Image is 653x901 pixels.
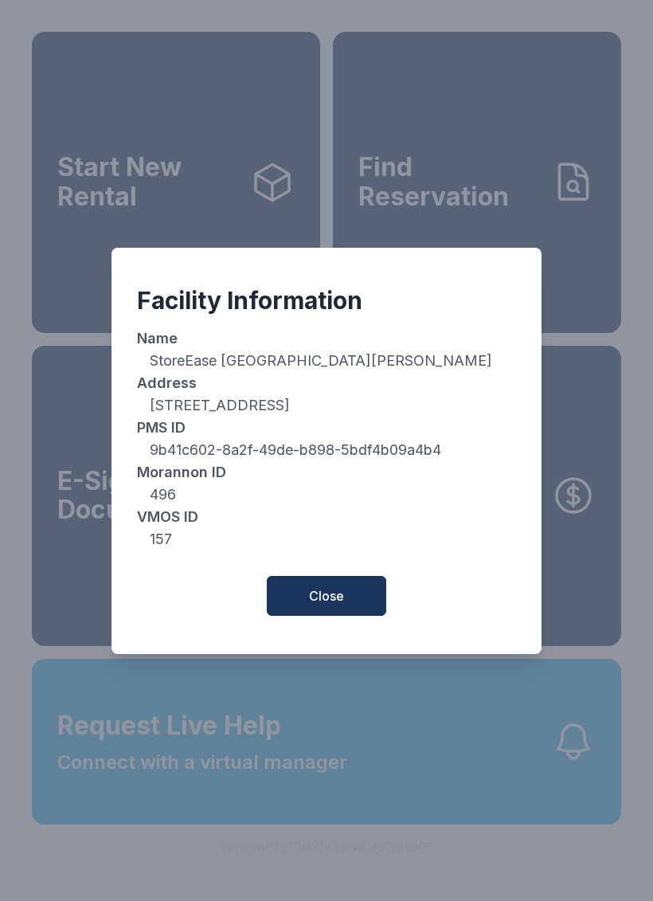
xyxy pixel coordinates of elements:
[309,586,344,605] span: Close
[137,506,516,528] dt: VMOS ID
[137,350,516,372] dd: StoreEase [GEOGRAPHIC_DATA][PERSON_NAME]
[137,439,516,461] dd: 9b41c602-8a2f-49de-b898-5bdf4b09a4b4
[137,484,516,506] dd: 496
[137,394,516,417] dd: [STREET_ADDRESS]
[137,461,516,484] dt: Morannon ID
[137,372,516,394] dt: Address
[137,327,516,350] dt: Name
[137,528,516,550] dd: 157
[137,417,516,439] dt: PMS ID
[137,286,516,315] div: Facility Information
